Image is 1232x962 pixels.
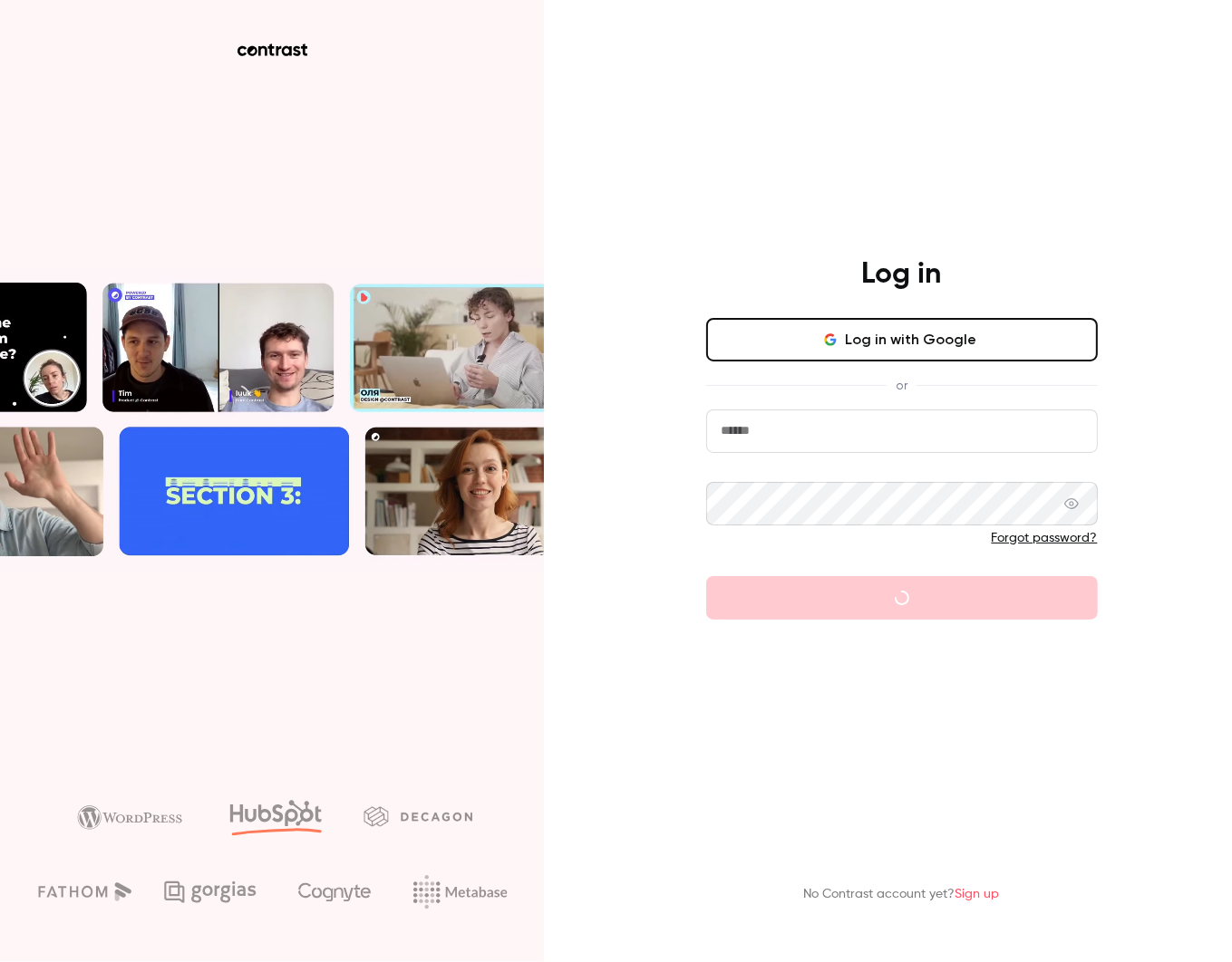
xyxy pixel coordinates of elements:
[364,806,472,826] img: decagon
[804,885,1000,904] p: No Contrast account yet?
[887,376,917,395] span: or
[706,318,1098,361] button: Log in with Google
[992,532,1098,544] a: Forgot password?
[956,888,1000,900] a: Sign up
[862,256,942,293] h4: Log in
